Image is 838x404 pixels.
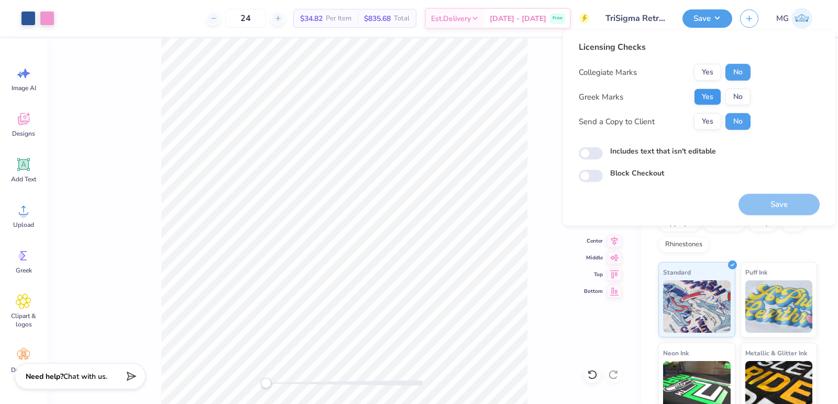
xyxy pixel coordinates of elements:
img: Standard [663,280,731,333]
div: Licensing Checks [579,41,751,53]
span: Top [584,270,603,279]
span: Designs [12,129,35,138]
span: Bottom [584,287,603,296]
img: Mary Grace [791,8,812,29]
button: No [725,89,751,105]
div: Greek Marks [579,91,623,103]
span: Add Text [11,175,36,183]
input: Untitled Design [598,8,675,29]
span: [DATE] - [DATE] [490,13,546,24]
span: Total [394,13,410,24]
strong: Need help? [26,372,63,381]
span: Chat with us. [63,372,107,381]
label: Block Checkout [610,168,664,179]
span: Puff Ink [745,267,767,278]
img: Puff Ink [745,280,813,333]
div: Send a Copy to Client [579,116,655,128]
input: – – [225,9,266,28]
span: Clipart & logos [6,312,41,329]
span: Decorate [11,366,36,374]
span: Image AI [12,84,36,92]
span: Neon Ink [663,347,689,358]
span: Upload [13,221,34,229]
span: Center [584,237,603,245]
button: Yes [694,89,721,105]
span: Standard [663,267,691,278]
span: Est. Delivery [431,13,471,24]
span: Free [553,15,563,22]
span: $34.82 [300,13,323,24]
button: Yes [694,64,721,81]
a: MG [771,8,817,29]
span: Middle [584,254,603,262]
button: No [725,113,751,130]
div: Rhinestones [658,237,709,253]
span: Metallic & Glitter Ink [745,347,807,358]
span: Greek [16,266,32,275]
div: Collegiate Marks [579,67,637,79]
label: Includes text that isn't editable [610,146,716,157]
span: Per Item [326,13,351,24]
span: $835.68 [364,13,391,24]
button: Save [682,9,732,28]
span: MG [776,13,789,25]
div: Accessibility label [261,378,271,388]
button: Yes [694,113,721,130]
button: No [725,64,751,81]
